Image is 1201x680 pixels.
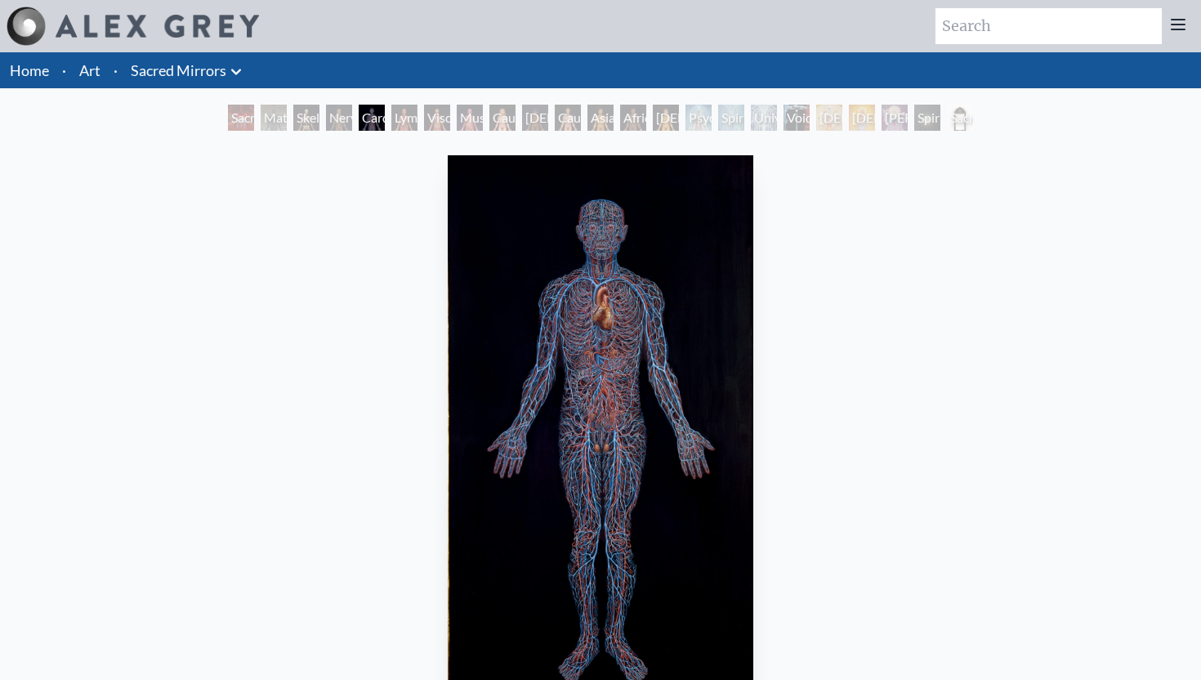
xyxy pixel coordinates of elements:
div: [DEMOGRAPHIC_DATA] [816,105,842,131]
div: Skeletal System [293,105,319,131]
li: · [56,52,73,88]
div: Muscle System [457,105,483,131]
div: Universal Mind Lattice [751,105,777,131]
div: Sacred Mirrors Room, [GEOGRAPHIC_DATA] [228,105,254,131]
div: Cardiovascular System [359,105,385,131]
div: [DEMOGRAPHIC_DATA] [849,105,875,131]
div: [DEMOGRAPHIC_DATA] Woman [653,105,679,131]
a: Home [10,61,49,79]
div: Void Clear Light [784,105,810,131]
div: Nervous System [326,105,352,131]
a: Art [79,59,100,82]
div: [DEMOGRAPHIC_DATA] Woman [522,105,548,131]
div: Viscera [424,105,450,131]
div: Spiritual Energy System [718,105,744,131]
input: Search [935,8,1162,44]
div: Caucasian Woman [489,105,516,131]
div: African Man [620,105,646,131]
div: Material World [261,105,287,131]
div: Spiritual World [914,105,940,131]
div: Psychic Energy System [685,105,712,131]
div: Lymphatic System [391,105,417,131]
a: Sacred Mirrors [131,59,226,82]
div: Asian Man [587,105,614,131]
div: [PERSON_NAME] [882,105,908,131]
div: Caucasian Man [555,105,581,131]
li: · [107,52,124,88]
div: Sacred Mirrors Frame [947,105,973,131]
